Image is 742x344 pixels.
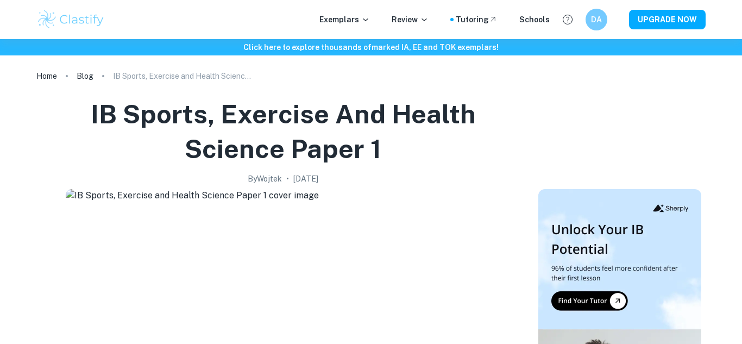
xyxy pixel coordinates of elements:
p: Review [392,14,429,26]
button: DA [586,9,607,30]
a: Home [36,68,57,84]
h6: Click here to explore thousands of marked IA, EE and TOK exemplars ! [2,41,740,53]
p: IB Sports, Exercise and Health Science Paper 1 [113,70,254,82]
button: UPGRADE NOW [629,10,706,29]
a: Tutoring [456,14,498,26]
p: Exemplars [319,14,370,26]
h2: [DATE] [293,173,318,185]
p: • [286,173,289,185]
button: Help and Feedback [558,10,577,29]
img: Clastify logo [36,9,105,30]
a: Blog [77,68,93,84]
a: Schools [519,14,550,26]
h6: DA [590,14,603,26]
h1: IB Sports, Exercise and Health Science Paper 1 [41,97,525,166]
h2: By Wojtek [248,173,282,185]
